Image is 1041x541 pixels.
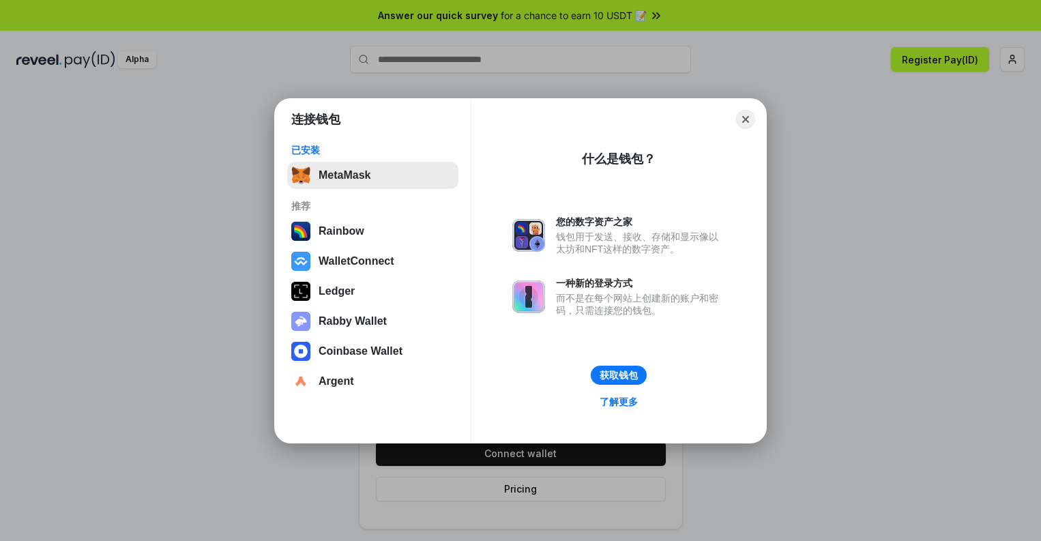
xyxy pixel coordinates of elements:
button: 获取钱包 [591,366,647,385]
div: Coinbase Wallet [319,345,402,357]
div: 获取钱包 [600,369,638,381]
button: Rabby Wallet [287,308,458,335]
div: 推荐 [291,200,454,212]
div: 您的数字资产之家 [556,216,725,228]
div: WalletConnect [319,255,394,267]
img: svg+xml,%3Csvg%20xmlns%3D%22http%3A%2F%2Fwww.w3.org%2F2000%2Fsvg%22%20fill%3D%22none%22%20viewBox... [512,280,545,313]
img: svg+xml,%3Csvg%20xmlns%3D%22http%3A%2F%2Fwww.w3.org%2F2000%2Fsvg%22%20fill%3D%22none%22%20viewBox... [512,219,545,252]
button: Close [736,110,755,129]
div: Rainbow [319,225,364,237]
img: svg+xml,%3Csvg%20xmlns%3D%22http%3A%2F%2Fwww.w3.org%2F2000%2Fsvg%22%20width%3D%2228%22%20height%3... [291,282,310,301]
img: svg+xml,%3Csvg%20width%3D%2228%22%20height%3D%2228%22%20viewBox%3D%220%200%2028%2028%22%20fill%3D... [291,372,310,391]
div: Ledger [319,285,355,297]
a: 了解更多 [591,393,646,411]
div: 了解更多 [600,396,638,408]
div: 而不是在每个网站上创建新的账户和密码，只需连接您的钱包。 [556,292,725,317]
div: 一种新的登录方式 [556,277,725,289]
button: Ledger [287,278,458,305]
div: Rabby Wallet [319,315,387,327]
button: Coinbase Wallet [287,338,458,365]
button: MetaMask [287,162,458,189]
button: Rainbow [287,218,458,245]
img: svg+xml,%3Csvg%20xmlns%3D%22http%3A%2F%2Fwww.w3.org%2F2000%2Fsvg%22%20fill%3D%22none%22%20viewBox... [291,312,310,331]
div: 已安装 [291,144,454,156]
div: Argent [319,375,354,388]
div: MetaMask [319,169,370,181]
div: 钱包用于发送、接收、存储和显示像以太坊和NFT这样的数字资产。 [556,231,725,255]
button: Argent [287,368,458,395]
button: WalletConnect [287,248,458,275]
img: svg+xml,%3Csvg%20fill%3D%22none%22%20height%3D%2233%22%20viewBox%3D%220%200%2035%2033%22%20width%... [291,166,310,185]
img: svg+xml,%3Csvg%20width%3D%22120%22%20height%3D%22120%22%20viewBox%3D%220%200%20120%20120%22%20fil... [291,222,310,241]
img: svg+xml,%3Csvg%20width%3D%2228%22%20height%3D%2228%22%20viewBox%3D%220%200%2028%2028%22%20fill%3D... [291,252,310,271]
img: svg+xml,%3Csvg%20width%3D%2228%22%20height%3D%2228%22%20viewBox%3D%220%200%2028%2028%22%20fill%3D... [291,342,310,361]
div: 什么是钱包？ [582,151,656,167]
h1: 连接钱包 [291,111,340,128]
